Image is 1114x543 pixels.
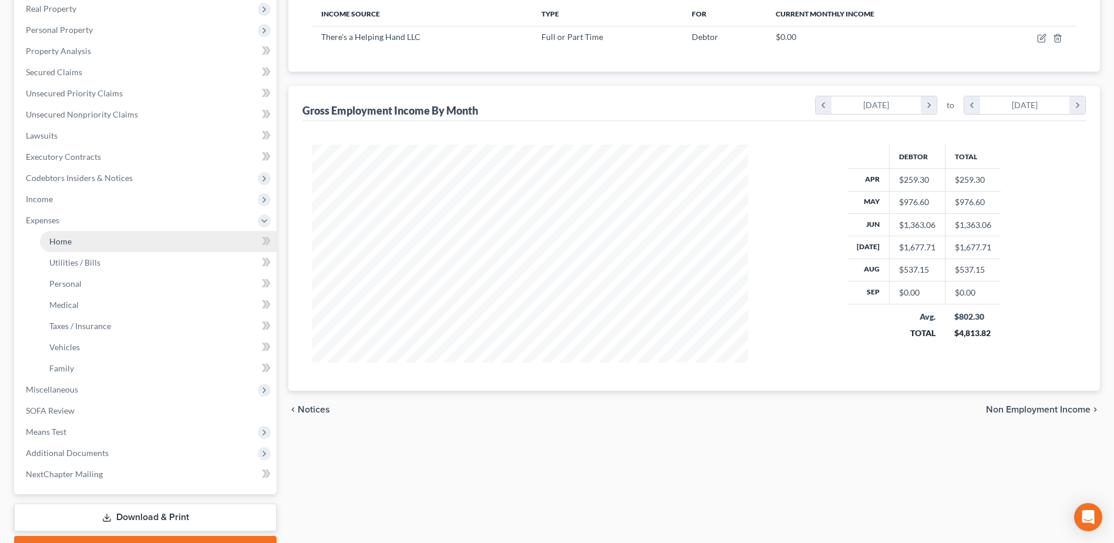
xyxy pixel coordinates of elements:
[16,146,277,167] a: Executory Contracts
[541,9,559,18] span: Type
[16,104,277,125] a: Unsecured Nonpriority Claims
[816,96,832,114] i: chevron_left
[847,259,890,281] th: Aug
[776,32,796,42] span: $0.00
[899,242,935,253] div: $1,677.71
[921,96,937,114] i: chevron_right
[899,219,935,231] div: $1,363.06
[26,469,103,479] span: NextChapter Mailing
[899,264,935,276] div: $537.15
[16,83,277,104] a: Unsecured Priority Claims
[26,152,101,162] span: Executory Contracts
[945,191,1001,213] td: $976.60
[986,405,1091,414] span: Non Employment Income
[541,32,603,42] span: Full or Part Time
[26,46,91,56] span: Property Analysis
[692,9,706,18] span: For
[298,405,330,414] span: Notices
[847,281,890,304] th: Sep
[980,96,1070,114] div: [DATE]
[49,279,82,289] span: Personal
[776,9,874,18] span: Current Monthly Income
[26,215,59,225] span: Expenses
[40,337,277,358] a: Vehicles
[49,363,74,373] span: Family
[26,25,93,35] span: Personal Property
[898,311,935,323] div: Avg.
[16,125,277,146] a: Lawsuits
[16,400,277,421] a: SOFA Review
[40,252,277,273] a: Utilities / Bills
[26,109,138,119] span: Unsecured Nonpriority Claims
[1069,96,1085,114] i: chevron_right
[945,281,1001,304] td: $0.00
[847,213,890,236] th: Jun
[40,294,277,316] a: Medical
[49,342,80,352] span: Vehicles
[964,96,980,114] i: chevron_left
[288,405,298,414] i: chevron_left
[26,88,123,98] span: Unsecured Priority Claims
[847,191,890,213] th: May
[49,300,79,310] span: Medical
[40,358,277,379] a: Family
[947,99,954,111] span: to
[26,384,78,394] span: Miscellaneous
[1074,503,1102,531] div: Open Intercom Messenger
[692,32,718,42] span: Debtor
[40,231,277,252] a: Home
[40,316,277,337] a: Taxes / Insurance
[26,405,75,415] span: SOFA Review
[847,169,890,191] th: Apr
[945,236,1001,259] td: $1,677.71
[49,257,100,267] span: Utilities / Bills
[14,504,277,531] a: Download & Print
[321,32,420,42] span: There's a Helping Hand LLC
[49,321,111,331] span: Taxes / Insurance
[26,448,109,458] span: Additional Documents
[945,259,1001,281] td: $537.15
[26,130,58,140] span: Lawsuits
[954,327,991,339] div: $4,813.82
[16,62,277,83] a: Secured Claims
[899,287,935,299] div: $0.00
[889,145,945,168] th: Debtor
[26,173,133,183] span: Codebtors Insiders & Notices
[16,41,277,62] a: Property Analysis
[986,405,1100,414] button: Non Employment Income chevron_right
[321,9,380,18] span: Income Source
[832,96,921,114] div: [DATE]
[302,103,478,118] div: Gross Employment Income By Month
[26,4,76,14] span: Real Property
[847,236,890,259] th: [DATE]
[26,194,53,204] span: Income
[899,196,935,208] div: $976.60
[49,236,72,246] span: Home
[954,311,991,323] div: $802.30
[898,327,935,339] div: TOTAL
[945,145,1001,168] th: Total
[26,67,82,77] span: Secured Claims
[899,174,935,186] div: $259.30
[16,464,277,485] a: NextChapter Mailing
[945,169,1001,191] td: $259.30
[40,273,277,294] a: Personal
[26,427,66,437] span: Means Test
[945,213,1001,236] td: $1,363.06
[1091,405,1100,414] i: chevron_right
[288,405,330,414] button: chevron_left Notices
